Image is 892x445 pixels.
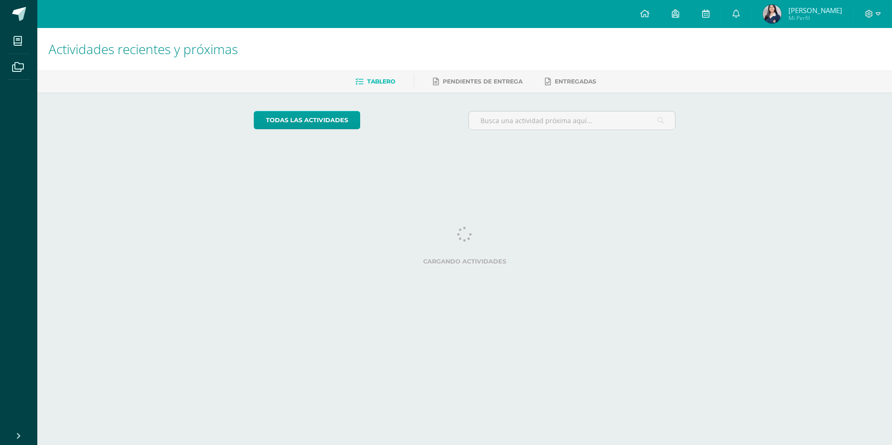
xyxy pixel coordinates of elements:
span: Mi Perfil [788,14,842,22]
input: Busca una actividad próxima aquí... [469,111,676,130]
span: [PERSON_NAME] [788,6,842,15]
a: Pendientes de entrega [433,74,523,89]
label: Cargando actividades [254,258,676,265]
span: Entregadas [555,78,596,85]
a: todas las Actividades [254,111,360,129]
span: Pendientes de entrega [443,78,523,85]
span: Actividades recientes y próximas [49,40,238,58]
img: c5c2928f01337416f63b8ab7b3f0833d.png [763,5,781,23]
a: Tablero [355,74,395,89]
span: Tablero [367,78,395,85]
a: Entregadas [545,74,596,89]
